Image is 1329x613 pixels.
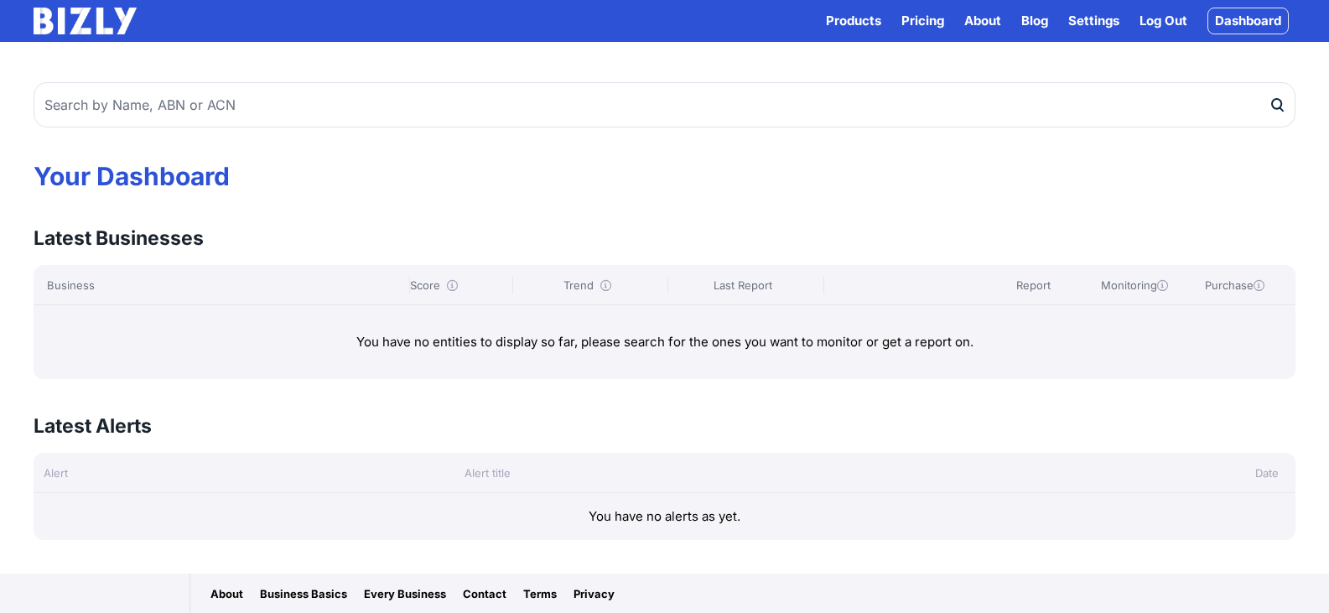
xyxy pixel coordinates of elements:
[901,11,944,31] a: Pricing
[1088,277,1181,294] div: Monitoring
[47,277,402,294] div: Business
[34,413,152,439] h3: Latest Alerts
[1188,277,1282,294] div: Purchase
[667,277,816,294] div: Last Report
[987,277,1081,294] div: Report
[34,82,1295,127] input: Search by Name, ABN or ACN
[364,585,446,602] a: Every Business
[1207,8,1289,34] a: Dashboard
[1085,465,1295,481] div: Date
[1068,11,1119,31] a: Settings
[409,277,506,294] div: Score
[1021,11,1048,31] a: Blog
[826,11,881,31] button: Products
[34,465,454,481] div: Alert
[210,585,243,602] a: About
[34,493,1295,540] div: You have no alerts as yet.
[34,225,204,252] h3: Latest Businesses
[260,585,347,602] a: Business Basics
[463,585,506,602] a: Contact
[574,585,615,602] a: Privacy
[60,332,1269,352] p: You have no entities to display so far, please search for the ones you want to monitor or get a r...
[34,161,1295,191] h1: Your Dashboard
[964,11,1001,31] a: About
[454,465,1086,481] div: Alert title
[512,277,661,294] div: Trend
[523,585,557,602] a: Terms
[1140,11,1187,31] a: Log Out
